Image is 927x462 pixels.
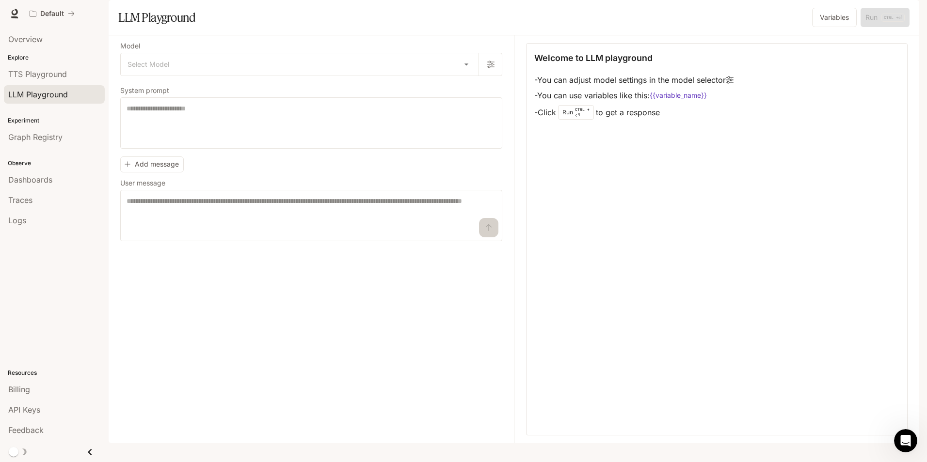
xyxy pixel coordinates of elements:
p: Default [40,10,64,18]
button: All workspaces [25,4,79,23]
li: - You can use variables like this: [534,88,734,103]
span: Select Model [128,60,169,69]
p: User message [120,180,165,186]
div: Run [558,105,594,120]
div: Select Model [121,53,479,76]
button: Add message [120,156,184,172]
button: Variables [812,8,857,27]
p: Model [120,43,140,49]
p: ⏎ [575,107,590,118]
p: CTRL + [575,107,590,112]
li: - Click to get a response [534,103,734,122]
h1: LLM Playground [118,8,195,27]
code: {{variable_name}} [650,91,707,100]
li: - You can adjust model settings in the model selector [534,72,734,88]
iframe: Intercom live chat [894,429,917,452]
p: Welcome to LLM playground [534,51,653,64]
p: System prompt [120,87,169,94]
